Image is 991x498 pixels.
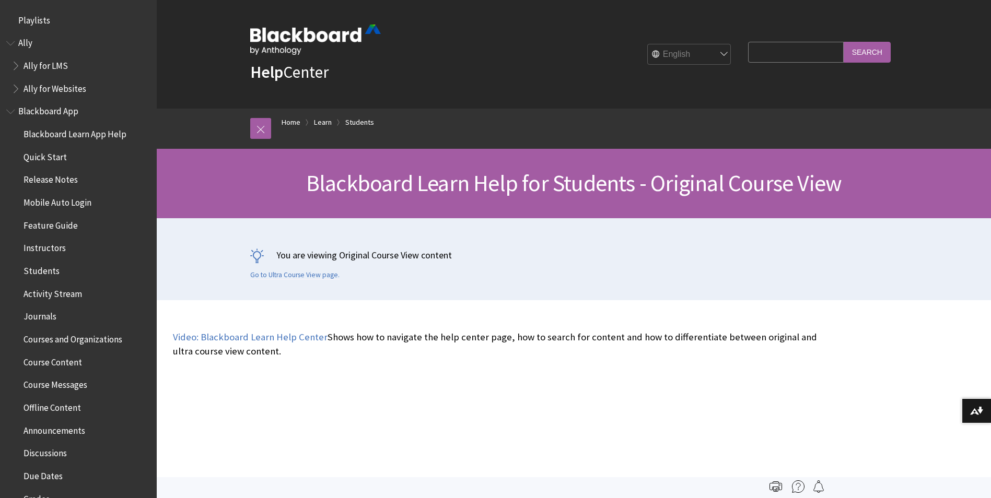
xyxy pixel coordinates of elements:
[24,217,78,231] span: Feature Guide
[24,467,63,481] span: Due Dates
[24,194,91,208] span: Mobile Auto Login
[173,331,328,343] a: Video: Blackboard Learn Help Center
[6,34,150,98] nav: Book outline for Anthology Ally Help
[24,125,126,139] span: Blackboard Learn App Help
[24,240,66,254] span: Instructors
[648,44,731,65] select: Site Language Selector
[345,116,374,129] a: Students
[812,480,825,493] img: Follow this page
[24,399,81,413] span: Offline Content
[24,444,67,458] span: Discussions
[24,422,85,436] span: Announcements
[24,376,87,390] span: Course Messages
[250,270,340,280] a: Go to Ultra Course View page.
[24,353,82,367] span: Course Content
[306,169,842,197] span: Blackboard Learn Help for Students - Original Course View
[18,11,50,26] span: Playlists
[24,171,78,185] span: Release Notes
[24,57,68,71] span: Ally for LMS
[24,148,67,162] span: Quick Start
[314,116,332,129] a: Learn
[18,103,78,117] span: Blackboard App
[250,248,898,262] p: You are viewing Original Course View content
[282,116,300,129] a: Home
[24,330,122,345] span: Courses and Organizations
[250,62,283,82] strong: Help
[250,25,381,55] img: Blackboard by Anthology
[18,34,32,49] span: Ally
[24,285,82,299] span: Activity Stream
[250,62,329,82] a: HelpCenter
[844,42,891,62] input: Search
[792,480,805,493] img: More help
[24,80,86,94] span: Ally for Websites
[770,480,782,493] img: Print
[24,308,56,322] span: Journals
[173,330,821,358] p: Shows how to navigate the help center page, how to search for content and how to differentiate be...
[24,262,60,276] span: Students
[6,11,150,29] nav: Book outline for Playlists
